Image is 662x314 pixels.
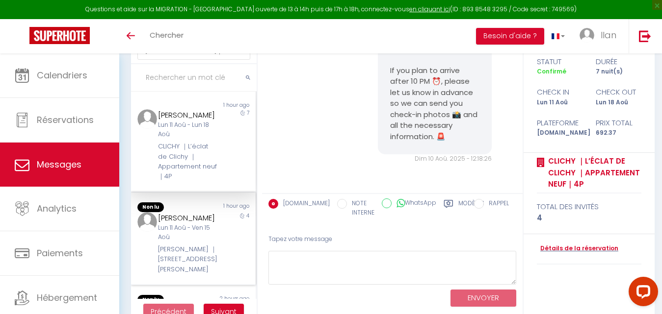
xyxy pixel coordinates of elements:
span: Messages [37,158,81,170]
span: Hébergement [37,291,97,304]
label: WhatsApp [392,198,436,209]
a: en cliquant ici [409,5,450,13]
div: [PERSON_NAME] [158,212,218,224]
a: CLICHY ｜L’éclat de Clichy ｜Appartement neuf｜4P [545,155,641,190]
img: ... [137,212,157,232]
div: 692.37 [589,128,648,138]
span: Calendriers [37,69,87,81]
div: durée [589,56,648,68]
div: Tapez votre message [268,227,516,251]
div: Prix total [589,117,648,129]
div: check in [530,86,589,98]
pre: Hello [PERSON_NAME], If you plan to arrive after 10 PM ⏰, please let us know in advance so we can... [390,43,480,143]
img: logout [639,30,651,42]
span: Non lu [137,202,164,212]
div: Plateforme [530,117,589,129]
div: 4 [537,212,641,224]
div: 1 hour ago [193,101,256,109]
span: Paiements [37,247,83,259]
div: [PERSON_NAME] ｜[STREET_ADDRESS][PERSON_NAME] [158,244,218,274]
span: Confirmé [537,67,566,75]
div: 2 hours ago [193,295,256,305]
div: CLICHY ｜L’éclat de Clichy ｜Appartement neuf｜4P [158,142,218,182]
button: ENVOYER [450,290,516,307]
a: ... Ilan [572,19,629,53]
div: Lun 18 Aoû [589,98,648,107]
a: Chercher [142,19,191,53]
label: NOTE INTERNE [347,199,374,217]
img: ... [580,28,594,43]
div: check out [589,86,648,98]
span: Réservations [37,114,94,126]
img: Super Booking [29,27,90,44]
button: Besoin d'aide ? [476,28,544,45]
span: Ilan [601,29,616,41]
div: 1 hour ago [193,202,256,212]
iframe: LiveChat chat widget [621,273,662,314]
span: Analytics [37,202,77,215]
div: [DOMAIN_NAME] [530,128,589,138]
div: total des invités [537,201,641,213]
label: RAPPEL [484,199,509,210]
label: [DOMAIN_NAME] [278,199,330,210]
input: Rechercher un mot clé [131,64,257,92]
div: Dim 10 Aoû. 2025 - 12:18:26 [378,154,492,164]
div: Lun 11 Aoû - Lun 18 Aoû [158,121,218,139]
span: Chercher [150,30,184,40]
a: Détails de la réservation [537,244,618,253]
div: statut [530,56,589,68]
div: Lun 11 Aoû - Ven 15 Aoû [158,223,218,242]
img: ... [137,109,157,129]
div: Lun 11 Aoû [530,98,589,107]
span: Non lu [137,295,164,305]
label: Modèles [458,199,484,219]
span: 7 [247,109,249,117]
div: [PERSON_NAME] [158,109,218,121]
div: 7 nuit(s) [589,67,648,76]
span: 4 [246,212,249,219]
